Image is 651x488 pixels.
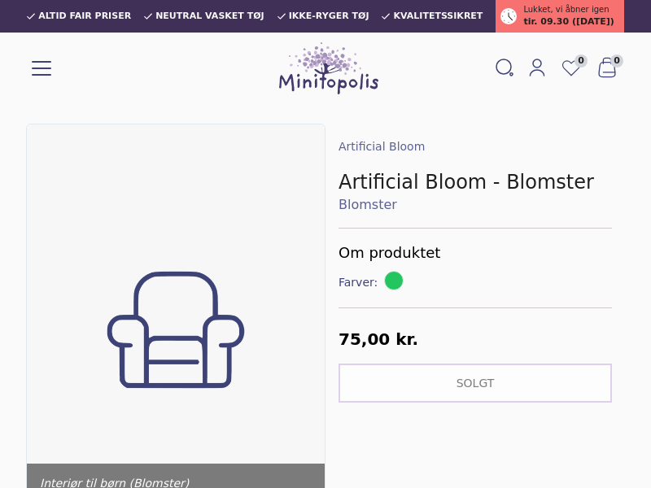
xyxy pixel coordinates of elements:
img: Minitopolis logo [279,42,378,94]
span: Lukket, vi åbner igen [523,3,609,15]
span: 0 [610,54,623,68]
h5: Om produktet [339,242,612,264]
span: Solgt [457,377,495,390]
button: 0 [589,53,625,84]
span: Kvalitetssikret [393,11,483,21]
a: Blomster [339,195,612,215]
span: 75,00 kr. [339,329,418,349]
span: Ikke-ryger tøj [289,11,369,21]
span: Altid fair priser [38,11,131,21]
span: 0 [575,54,588,68]
a: 0 [553,53,589,84]
span: tir. 09.30 ([DATE]) [523,15,614,29]
span: Neutral vasket tøj [155,11,264,21]
a: Mit Minitopolis login [521,54,553,82]
span: Farver: [339,274,381,290]
h1: Artificial Bloom - Blomster [339,169,612,195]
button: Solgt [339,364,612,403]
a: Artificial Bloom [339,140,425,153]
